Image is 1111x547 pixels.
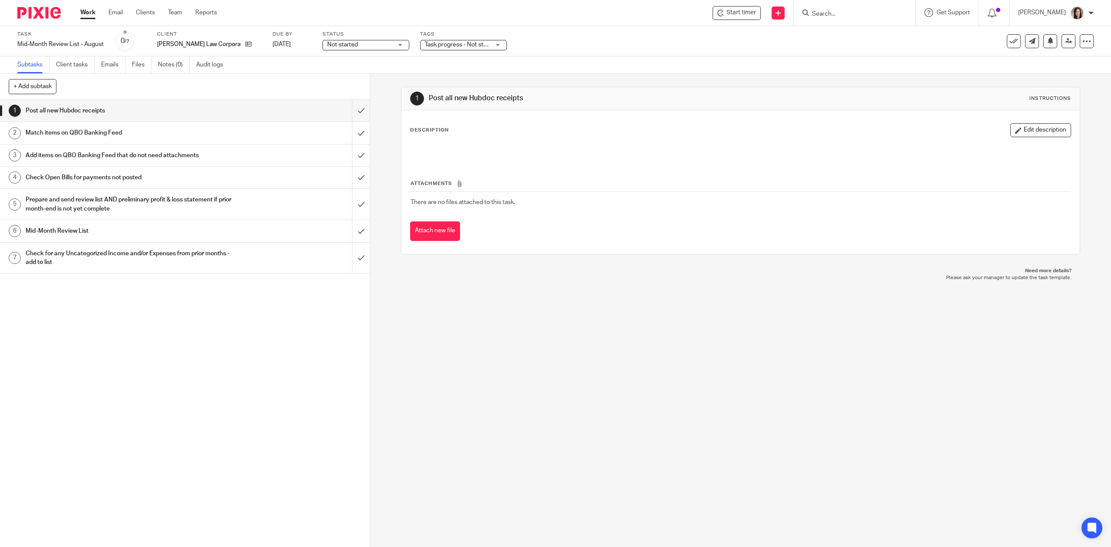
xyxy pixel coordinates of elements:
[168,8,182,17] a: Team
[410,221,460,241] button: Attach new file
[327,42,358,48] span: Not started
[811,10,889,18] input: Search
[411,199,515,205] span: There are no files attached to this task.
[1018,8,1066,17] p: [PERSON_NAME]
[101,56,125,73] a: Emails
[108,8,123,17] a: Email
[9,79,56,94] button: + Add subtask
[410,274,1071,281] p: Please ask your manager to update the task template.
[157,31,262,38] label: Client
[273,31,312,38] label: Due by
[196,56,230,73] a: Audit logs
[420,31,507,38] label: Tags
[26,126,237,139] h1: Match items on QBO Banking Feed
[9,198,21,211] div: 5
[17,40,104,49] div: Mid-Month Review List - August
[425,42,507,48] span: Task progress - Not started + 2
[17,31,104,38] label: Task
[1070,6,1084,20] img: Danielle%20photo.jpg
[80,8,95,17] a: Work
[411,181,452,186] span: Attachments
[9,225,21,237] div: 6
[9,105,21,117] div: 1
[17,56,49,73] a: Subtasks
[56,56,95,73] a: Client tasks
[9,149,21,161] div: 3
[273,41,291,47] span: [DATE]
[1029,95,1071,102] div: Instructions
[26,171,237,184] h1: Check Open Bills for payments not posted
[136,8,155,17] a: Clients
[429,94,759,103] h1: Post all new Hubdoc receipts
[322,31,409,38] label: Status
[158,56,190,73] a: Notes (0)
[410,127,449,134] p: Description
[125,39,129,44] small: /7
[9,252,21,264] div: 7
[195,8,217,17] a: Reports
[713,6,761,20] div: Aman Jaswal Law Corporation - Mid-Month Review List - August
[26,104,237,117] h1: Post all new Hubdoc receipts
[26,247,237,269] h1: Check for any Uncategorized Income and/or Expenses from prior months - add to list
[121,36,129,46] div: 0
[1010,123,1071,137] button: Edit description
[9,127,21,139] div: 2
[726,8,756,17] span: Start timer
[9,171,21,184] div: 4
[26,149,237,162] h1: Add items on QBO Banking Feed that do not need attachments
[26,193,237,215] h1: Prepare and send review list AND preliminary profit & loss statement if prior month-end is not ye...
[157,40,241,49] p: [PERSON_NAME] Law Corporation
[132,56,151,73] a: Files
[17,7,61,19] img: Pixie
[410,267,1071,274] p: Need more details?
[26,224,237,237] h1: Mid-Month Review List
[937,10,970,16] span: Get Support
[410,92,424,105] div: 1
